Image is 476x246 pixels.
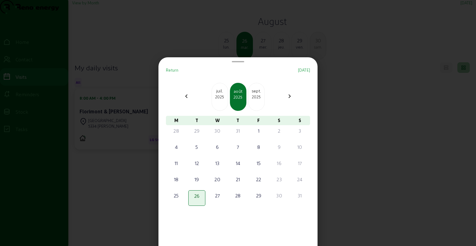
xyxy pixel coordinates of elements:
[271,143,287,151] div: 9
[271,127,287,135] div: 2
[189,176,204,183] div: 19
[166,68,179,72] span: Return
[271,176,287,183] div: 23
[230,176,246,183] div: 21
[292,143,308,151] div: 10
[248,116,269,125] div: F
[298,68,310,72] span: [DATE]
[230,159,246,167] div: 14
[249,94,264,100] div: 2025
[249,88,264,94] div: sept.
[230,143,246,151] div: 7
[292,192,308,199] div: 31
[186,116,207,125] div: T
[231,94,246,100] div: 2025
[212,94,228,100] div: 2025
[286,92,293,100] mat-icon: chevron_right
[251,159,266,167] div: 15
[210,127,225,135] div: 30
[168,143,184,151] div: 4
[168,159,184,167] div: 11
[168,127,184,135] div: 28
[210,143,225,151] div: 6
[230,192,246,199] div: 28
[271,159,287,167] div: 16
[210,159,225,167] div: 13
[251,192,266,199] div: 29
[251,127,266,135] div: 1
[210,192,225,199] div: 27
[292,176,308,183] div: 24
[230,127,246,135] div: 31
[189,159,204,167] div: 12
[183,92,190,100] mat-icon: chevron_left
[292,159,308,167] div: 17
[228,116,248,125] div: T
[271,192,287,199] div: 30
[168,192,184,199] div: 25
[251,176,266,183] div: 22
[189,143,204,151] div: 5
[269,116,289,125] div: S
[290,116,310,125] div: S
[210,176,225,183] div: 20
[292,127,308,135] div: 3
[231,88,246,94] div: août
[189,127,204,135] div: 29
[189,192,204,200] div: 26
[251,143,266,151] div: 8
[166,116,186,125] div: M
[168,176,184,183] div: 18
[207,116,228,125] div: W
[212,88,228,94] div: juil.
